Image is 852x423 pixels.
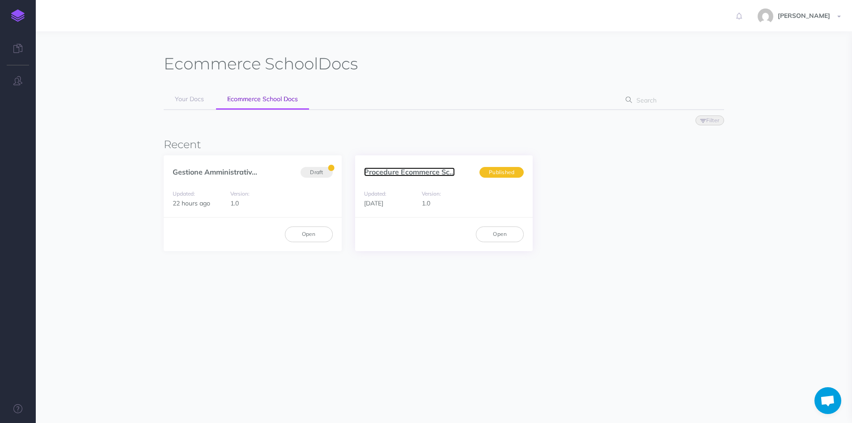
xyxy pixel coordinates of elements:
[476,226,524,242] a: Open
[227,95,298,103] span: Ecommerce School Docs
[285,226,333,242] a: Open
[230,190,250,197] small: Version:
[773,12,835,20] span: [PERSON_NAME]
[216,90,309,110] a: Ecommerce School Docs
[695,115,724,125] button: Filter
[164,54,358,74] h1: Docs
[164,54,318,73] span: Ecommerce School
[173,167,257,176] a: Gestione Amministrativ...
[364,199,383,207] span: [DATE]
[164,139,724,150] h3: Recent
[11,9,25,22] img: logo-mark.svg
[422,199,430,207] span: 1.0
[758,9,773,24] img: 773ddf364f97774a49de44848d81cdba.jpg
[814,387,841,414] div: Aprire la chat
[422,190,441,197] small: Version:
[364,190,386,197] small: Updated:
[173,190,195,197] small: Updated:
[173,199,210,207] span: 22 hours ago
[364,167,455,176] a: Procedure Ecommerce Sc...
[230,199,239,207] span: 1.0
[634,92,710,108] input: Search
[164,90,215,109] a: Your Docs
[175,95,204,103] span: Your Docs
